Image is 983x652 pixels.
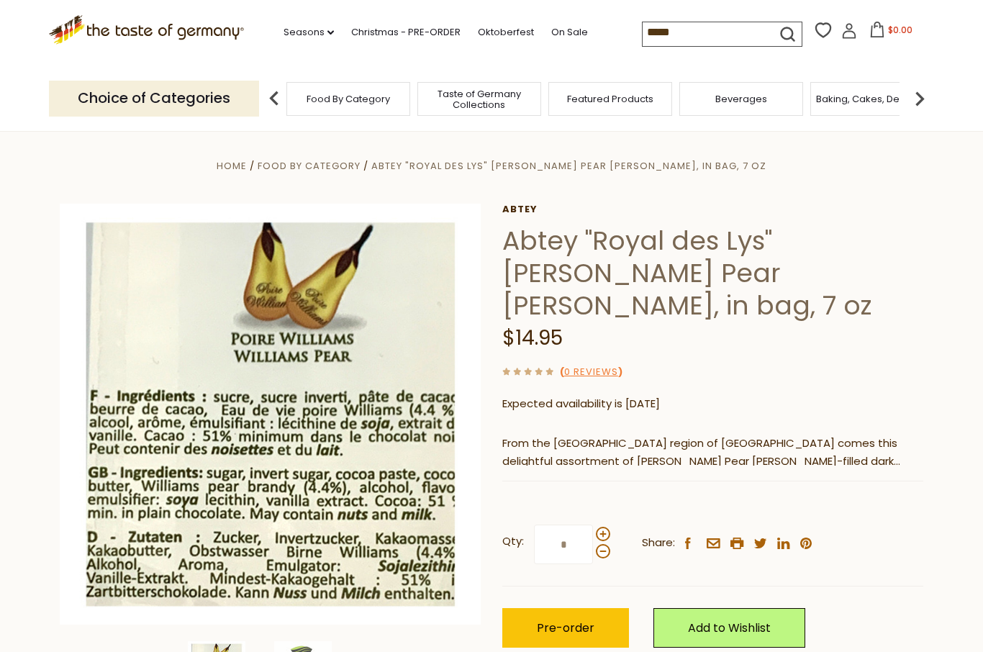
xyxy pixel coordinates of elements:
[502,608,629,648] button: Pre-order
[502,204,923,215] a: Abtey
[551,24,588,40] a: On Sale
[888,24,912,36] span: $0.00
[560,365,622,379] span: ( )
[816,94,928,104] a: Baking, Cakes, Desserts
[478,24,534,40] a: Oktoberfest
[502,225,923,322] h1: Abtey "Royal des Lys" [PERSON_NAME] Pear [PERSON_NAME], in bag, 7 oz
[534,525,593,564] input: Qty:
[307,94,390,104] a: Food By Category
[284,24,334,40] a: Seasons
[502,324,563,352] span: $14.95
[653,608,805,648] a: Add to Wishlist
[260,84,289,113] img: previous arrow
[905,84,934,113] img: next arrow
[564,365,618,380] a: 0 Reviews
[422,89,537,110] a: Taste of Germany Collections
[217,159,247,173] a: Home
[502,533,524,551] strong: Qty:
[49,81,259,116] p: Choice of Categories
[60,204,481,625] img: Abtey "Royal des Lys" Williams Pear Brandy Pralines, in bag, 7 oz
[258,159,361,173] a: Food By Category
[642,534,675,552] span: Share:
[567,94,653,104] a: Featured Products
[537,620,594,636] span: Pre-order
[371,159,766,173] a: Abtey "Royal des Lys" [PERSON_NAME] Pear [PERSON_NAME], in bag, 7 oz
[502,435,923,471] p: From the [GEOGRAPHIC_DATA] region of [GEOGRAPHIC_DATA] comes this delightful assortment of [PERSO...
[715,94,767,104] a: Beverages
[860,22,921,43] button: $0.00
[502,395,923,413] p: Expected availability is [DATE]
[351,24,461,40] a: Christmas - PRE-ORDER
